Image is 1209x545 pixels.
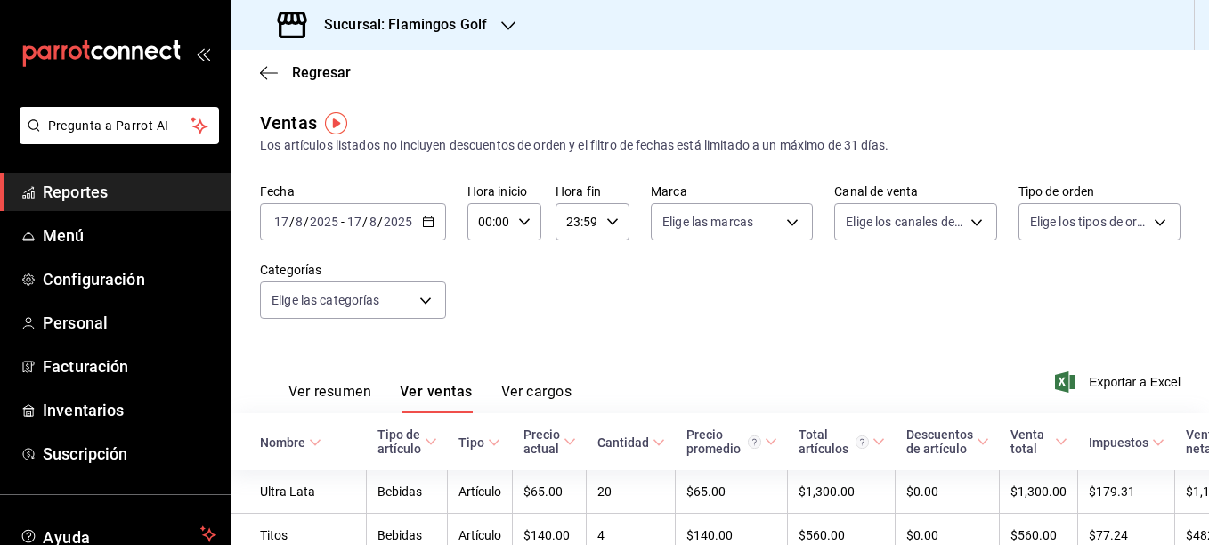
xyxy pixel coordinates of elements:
input: -- [369,215,377,229]
span: Tipo de artículo [377,427,437,456]
span: Precio promedio [686,427,777,456]
span: Nombre [260,435,321,450]
svg: Precio promedio = Total artículos / cantidad [748,435,761,449]
td: $179.31 [1078,470,1175,514]
input: ---- [383,215,413,229]
span: / [377,215,383,229]
label: Canal de venta [834,185,996,198]
span: Elige los tipos de orden [1030,213,1148,231]
button: Ver resumen [288,383,371,413]
div: Nombre [260,435,305,450]
td: Bebidas [367,470,448,514]
span: Tipo [458,435,500,450]
a: Pregunta a Parrot AI [12,129,219,148]
button: Ver cargos [501,383,572,413]
span: Menú [43,224,216,248]
td: Artículo [448,470,513,514]
div: Tipo de artículo [377,427,421,456]
span: Pregunta a Parrot AI [48,117,191,135]
span: Elige las categorías [272,291,380,309]
span: Facturación [43,354,216,378]
div: Venta total [1010,427,1051,456]
div: Descuentos de artículo [906,427,973,456]
span: Reportes [43,180,216,204]
td: $1,300.00 [1000,470,1078,514]
div: Tipo [458,435,484,450]
div: Precio actual [523,427,560,456]
svg: El total artículos considera cambios de precios en los artículos así como costos adicionales por ... [856,435,869,449]
span: Elige los canales de venta [846,213,963,231]
td: $65.00 [513,470,587,514]
div: Los artículos listados no incluyen descuentos de orden y el filtro de fechas está limitado a un m... [260,136,1181,155]
span: Total artículos [799,427,885,456]
span: Descuentos de artículo [906,427,989,456]
button: Regresar [260,64,351,81]
span: Precio actual [523,427,576,456]
span: / [362,215,368,229]
span: Personal [43,311,216,335]
span: Configuración [43,267,216,291]
button: Pregunta a Parrot AI [20,107,219,144]
td: $0.00 [896,470,1000,514]
span: / [289,215,295,229]
td: 20 [587,470,676,514]
span: Suscripción [43,442,216,466]
td: $1,300.00 [788,470,896,514]
img: Tooltip marker [325,112,347,134]
label: Fecha [260,185,446,198]
span: / [304,215,309,229]
label: Categorías [260,264,446,276]
div: navigation tabs [288,383,572,413]
span: Impuestos [1089,435,1164,450]
div: Precio promedio [686,427,761,456]
button: open_drawer_menu [196,46,210,61]
span: Venta total [1010,427,1067,456]
input: -- [346,215,362,229]
label: Hora fin [556,185,629,198]
label: Hora inicio [467,185,541,198]
div: Impuestos [1089,435,1148,450]
button: Ver ventas [400,383,473,413]
td: $65.00 [676,470,788,514]
input: -- [295,215,304,229]
span: Ayuda [43,524,193,545]
label: Marca [651,185,813,198]
div: Cantidad [597,435,649,450]
input: ---- [309,215,339,229]
input: -- [273,215,289,229]
td: Ultra Lata [231,470,367,514]
span: Cantidad [597,435,665,450]
h3: Sucursal: Flamingos Golf [310,14,487,36]
div: Total artículos [799,427,869,456]
span: - [341,215,345,229]
span: Inventarios [43,398,216,422]
span: Elige las marcas [662,213,753,231]
div: Ventas [260,110,317,136]
label: Tipo de orden [1018,185,1181,198]
span: Regresar [292,64,351,81]
button: Exportar a Excel [1059,371,1181,393]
